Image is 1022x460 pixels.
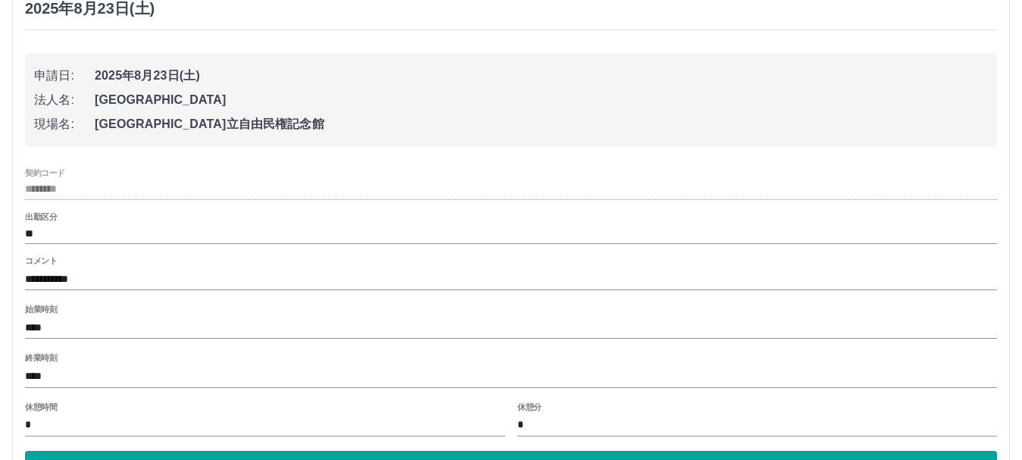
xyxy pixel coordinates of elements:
label: 契約コード [25,167,65,178]
span: [GEOGRAPHIC_DATA]立自由民権記念館 [95,115,988,133]
label: コメント [25,255,57,267]
span: 現場名: [34,115,95,133]
span: [GEOGRAPHIC_DATA] [95,91,988,109]
label: 休憩時間 [25,401,57,412]
label: 出勤区分 [25,211,57,223]
label: 終業時刻 [25,352,57,364]
span: 法人名: [34,91,95,109]
label: 休憩分 [517,401,542,412]
label: 始業時刻 [25,304,57,315]
span: 2025年8月23日(土) [95,67,988,85]
span: 申請日: [34,67,95,85]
